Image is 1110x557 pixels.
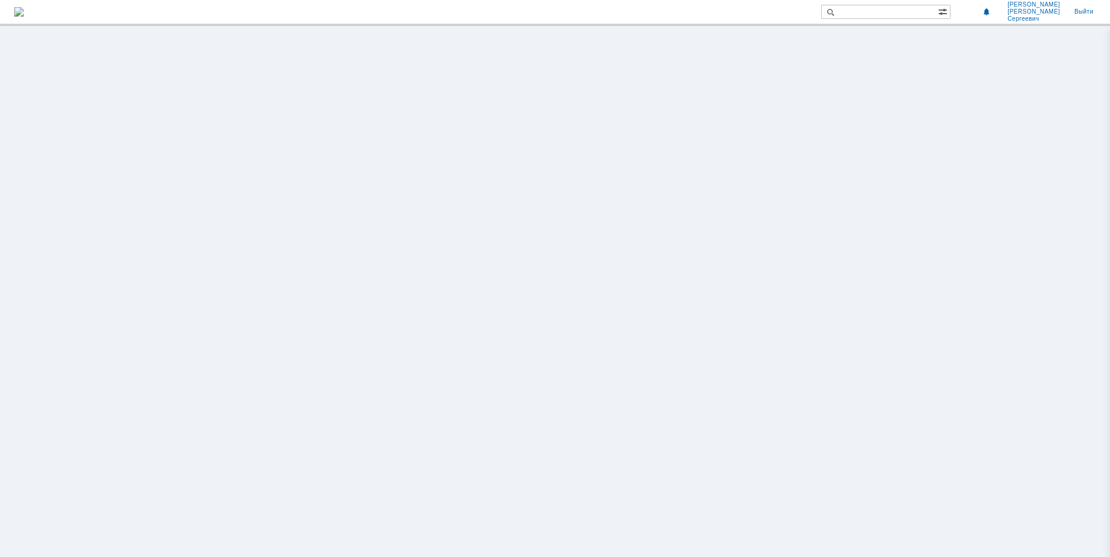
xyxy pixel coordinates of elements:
a: Перейти на домашнюю страницу [14,7,24,17]
span: Сергеевич [1007,15,1060,23]
span: [PERSON_NAME] [1007,8,1060,15]
img: logo [14,7,24,17]
span: [PERSON_NAME] [1007,1,1060,8]
span: Расширенный поиск [938,5,950,17]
